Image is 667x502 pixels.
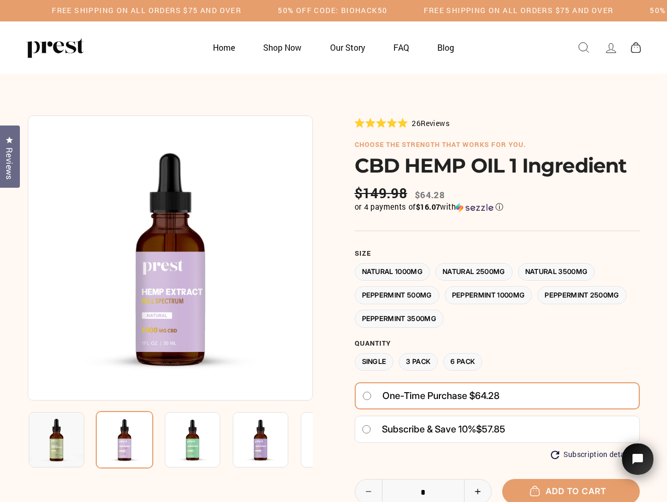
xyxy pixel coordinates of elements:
label: Peppermint 500MG [355,286,439,304]
a: Shop Now [250,37,314,58]
input: One-time purchase $64.28 [362,392,372,400]
span: Reviews [3,147,16,180]
label: Natural 3500MG [518,263,595,281]
label: Natural 2500MG [435,263,513,281]
span: One-time purchase $64.28 [382,386,500,405]
iframe: Tidio Chat [608,429,667,502]
button: Subscription details [551,450,634,459]
div: or 4 payments of with [355,202,640,212]
a: Our Story [317,37,378,58]
label: Single [355,353,394,371]
span: $149.98 [355,185,410,201]
label: Peppermint 1000MG [445,286,533,304]
span: $57.85 [476,424,505,435]
span: $16.07 [416,202,440,212]
img: CBD HEMP OIL 1 Ingredient [233,412,288,467]
span: 26 [412,118,421,128]
label: 3 Pack [399,353,438,371]
span: Subscribe & save 10% [382,424,476,435]
div: or 4 payments of$16.07withSezzle Click to learn more about Sezzle [355,202,640,212]
span: Add to cart [535,486,606,496]
div: 26Reviews [355,117,449,129]
input: Subscribe & save 10%$57.85 [361,425,371,433]
h1: CBD HEMP OIL 1 Ingredient [355,154,640,177]
span: Reviews [421,118,449,128]
label: Peppermint 3500MG [355,310,444,328]
img: CBD HEMP OIL 1 Ingredient [301,412,356,467]
h5: Free Shipping on all orders $75 and over [52,6,241,15]
label: Quantity [355,339,640,348]
a: FAQ [380,37,422,58]
label: Peppermint 2500MG [537,286,627,304]
label: 6 Pack [443,353,482,371]
img: CBD HEMP OIL 1 Ingredient [29,412,84,467]
span: $64.28 [415,189,445,201]
a: Blog [424,37,467,58]
h5: Free Shipping on all orders $75 and over [424,6,613,15]
img: CBD HEMP OIL 1 Ingredient [28,116,313,401]
label: Natural 1000MG [355,263,431,281]
ul: Primary [200,37,468,58]
span: Subscription details [563,450,634,459]
h5: 50% OFF CODE: BIOHACK50 [278,6,387,15]
img: CBD HEMP OIL 1 Ingredient [165,412,220,467]
label: Size [355,249,640,258]
img: CBD HEMP OIL 1 Ingredient [96,411,153,469]
h6: choose the strength that works for you. [355,141,640,149]
img: PREST ORGANICS [26,37,84,58]
img: Sezzle [456,203,493,212]
a: Home [200,37,248,58]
